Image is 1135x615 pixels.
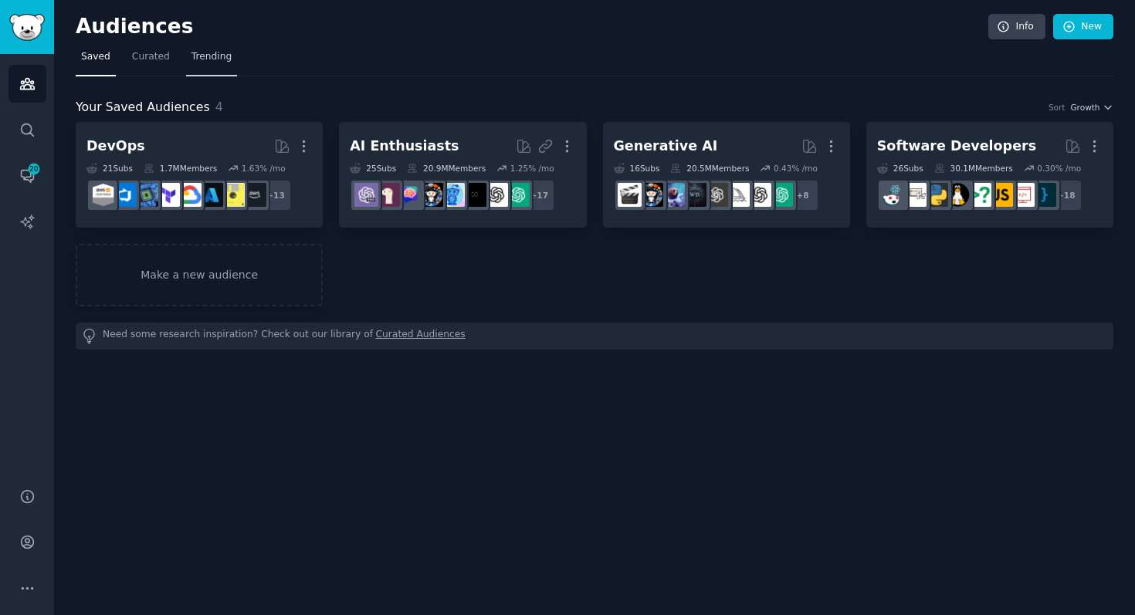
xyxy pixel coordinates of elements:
img: AWS_Certified_Experts [91,183,115,207]
div: 0.43 % /mo [774,163,818,174]
div: 1.63 % /mo [242,163,286,174]
a: Curated [127,45,175,76]
img: GummySearch logo [9,14,45,41]
img: OpenAI [484,183,508,207]
img: linux [946,183,970,207]
img: aiArt [639,183,663,207]
img: ChatGPT [769,183,793,207]
img: ChatGPT [506,183,530,207]
div: 30.1M Members [934,163,1013,174]
div: + 17 [523,179,555,211]
div: + 18 [1050,179,1082,211]
img: Python [924,183,948,207]
span: Growth [1070,102,1099,113]
img: ChatGPTPro [354,183,378,207]
div: AI Enthusiasts [350,137,459,156]
div: 20.9M Members [407,163,486,174]
img: OpenAI [747,183,771,207]
img: ChatGPTPromptGenius [398,183,422,207]
a: Info [988,14,1045,40]
div: 1.25 % /mo [510,163,554,174]
img: weirddalle [683,183,706,207]
img: googlecloud [178,183,202,207]
img: cscareerquestions [967,183,991,207]
div: 25 Sub s [350,163,396,174]
img: reactjs [881,183,905,207]
div: + 8 [787,179,819,211]
img: midjourney [726,183,750,207]
a: 20 [8,157,46,194]
button: Growth [1070,102,1113,113]
img: aws [242,183,266,207]
div: 16 Sub s [614,163,660,174]
img: azuredevops [113,183,137,207]
img: artificial [441,183,465,207]
div: 1.7M Members [144,163,217,174]
img: StableDiffusion [661,183,685,207]
a: Trending [186,45,237,76]
div: Software Developers [877,137,1036,156]
div: 20.5M Members [670,163,749,174]
a: Software Developers26Subs30.1MMembers0.30% /mo+18programmingwebdevjavascriptcscareerquestionslinu... [866,122,1113,228]
a: AI Enthusiasts25Subs20.9MMembers1.25% /mo+17ChatGPTOpenAIArtificialInteligenceartificialaiArtChat... [339,122,586,228]
h2: Audiences [76,15,988,39]
img: AZURE [199,183,223,207]
img: programming [1032,183,1056,207]
span: 4 [215,100,223,114]
a: Make a new audience [76,244,323,306]
img: aivideo [618,183,642,207]
div: DevOps [86,137,145,156]
a: DevOps21Subs1.7MMembers1.63% /mo+13awsExperiencedDevsAZUREgooglecloudTerraformcomputingazuredevop... [76,122,323,228]
span: Trending [191,50,232,64]
span: Curated [132,50,170,64]
img: javascript [989,183,1013,207]
img: GPT3 [704,183,728,207]
img: learnpython [903,183,927,207]
img: webdev [1011,183,1035,207]
img: LocalLLaMA [376,183,400,207]
a: Saved [76,45,116,76]
a: Generative AI16Subs20.5MMembers0.43% /mo+8ChatGPTOpenAImidjourneyGPT3weirddalleStableDiffusionaiA... [603,122,850,228]
a: New [1053,14,1113,40]
div: Sort [1049,102,1066,113]
span: 20 [27,164,41,174]
img: ArtificialInteligence [462,183,486,207]
div: Need some research inspiration? Check out our library of [76,323,1113,350]
a: Curated Audiences [376,328,466,344]
div: 21 Sub s [86,163,133,174]
div: Generative AI [614,137,718,156]
img: computing [134,183,158,207]
div: 0.30 % /mo [1037,163,1081,174]
img: aiArt [419,183,443,207]
div: 26 Sub s [877,163,923,174]
img: Terraform [156,183,180,207]
div: + 13 [259,179,292,211]
span: Your Saved Audiences [76,98,210,117]
span: Saved [81,50,110,64]
img: ExperiencedDevs [221,183,245,207]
